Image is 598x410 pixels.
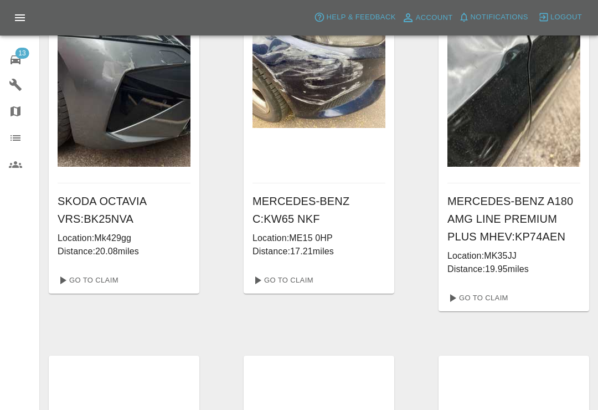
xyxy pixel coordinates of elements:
p: Distance: 17.21 miles [252,245,385,258]
h6: MERCEDES-BENZ A180 AMG LINE PREMIUM PLUS MHEV : KP74AEN [447,192,580,245]
button: Help & Feedback [311,9,398,26]
button: Open drawer [7,4,33,31]
span: 13 [15,48,29,59]
p: Location: ME15 0HP [252,232,385,245]
span: Help & Feedback [326,11,395,24]
span: Logout [550,11,582,24]
h6: SKODA OCTAVIA VRS : BK25NVA [58,192,190,228]
a: Account [399,9,456,27]
p: Location: MK35JJ [447,249,580,263]
p: Distance: 20.08 miles [58,245,190,258]
a: Go To Claim [248,271,316,289]
button: Notifications [456,9,531,26]
h6: MERCEDES-BENZ C : KW65 NKF [252,192,385,228]
a: Go To Claim [443,289,511,307]
button: Logout [535,9,585,26]
p: Distance: 19.95 miles [447,263,580,276]
a: Go To Claim [53,271,121,289]
span: Account [416,12,453,24]
span: Notifications [471,11,528,24]
p: Location: Mk429gg [58,232,190,245]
